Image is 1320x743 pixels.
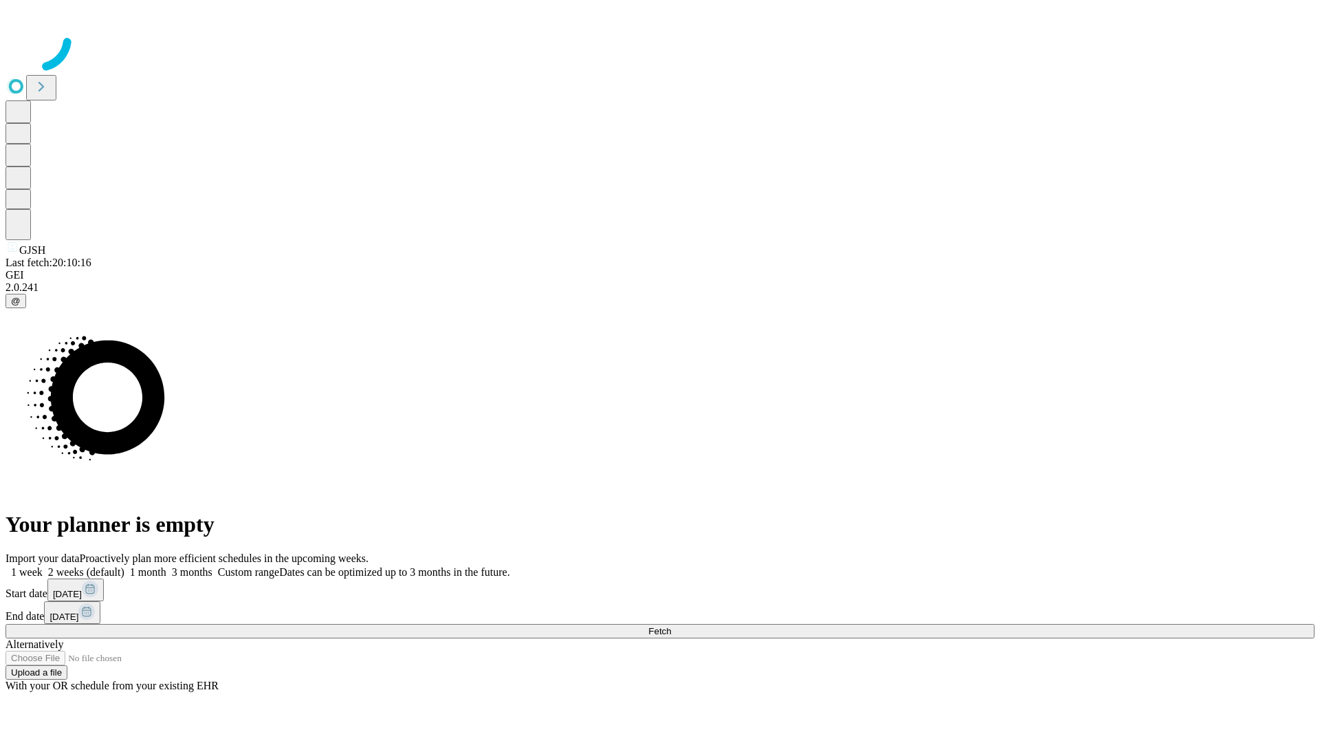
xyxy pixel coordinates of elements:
[11,566,43,578] span: 1 week
[44,601,100,624] button: [DATE]
[5,665,67,680] button: Upload a file
[5,638,63,650] span: Alternatively
[49,612,78,622] span: [DATE]
[5,624,1314,638] button: Fetch
[5,257,91,268] span: Last fetch: 20:10:16
[5,680,219,691] span: With your OR schedule from your existing EHR
[47,579,104,601] button: [DATE]
[5,512,1314,537] h1: Your planner is empty
[5,552,80,564] span: Import your data
[5,579,1314,601] div: Start date
[5,281,1314,294] div: 2.0.241
[5,601,1314,624] div: End date
[48,566,124,578] span: 2 weeks (default)
[648,626,671,636] span: Fetch
[5,269,1314,281] div: GEI
[218,566,279,578] span: Custom range
[80,552,368,564] span: Proactively plan more efficient schedules in the upcoming weeks.
[19,244,45,256] span: GJSH
[279,566,509,578] span: Dates can be optimized up to 3 months in the future.
[5,294,26,308] button: @
[130,566,166,578] span: 1 month
[11,296,21,306] span: @
[172,566,212,578] span: 3 months
[53,589,82,599] span: [DATE]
